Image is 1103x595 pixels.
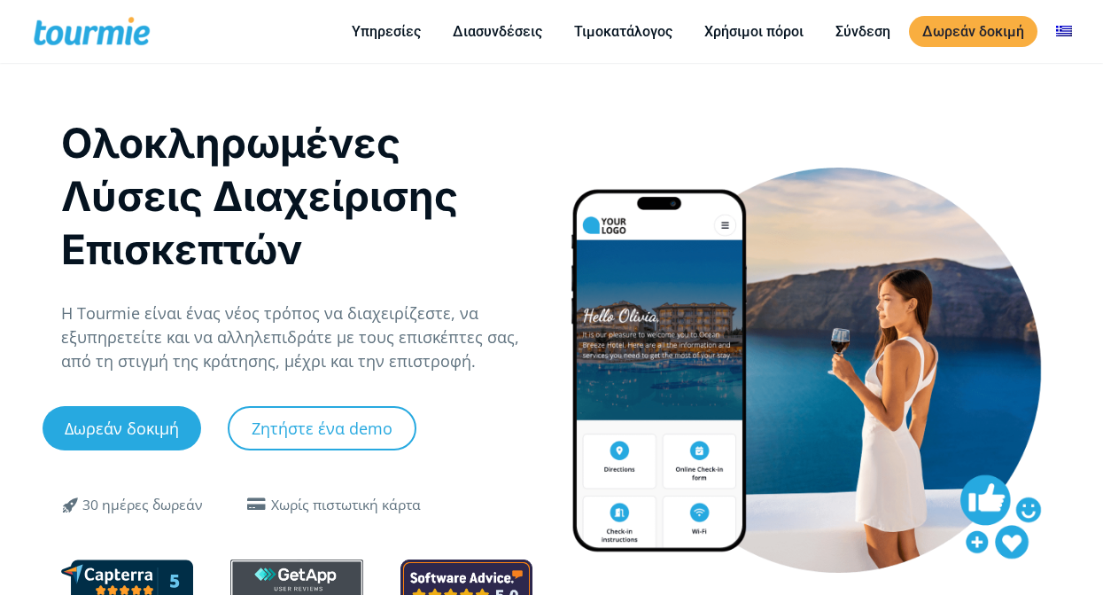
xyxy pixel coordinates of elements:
[243,497,271,512] span: 
[50,494,93,515] span: 
[271,495,421,516] div: Χωρίς πιστωτική κάρτα
[691,20,817,43] a: Χρήσιμοι πόροι
[61,116,533,276] h1: Ολοκληρωμένες Λύσεις Διαχείρισης Επισκεπτών
[82,495,203,516] div: 30 ημέρες δωρεάν
[338,20,434,43] a: Υπηρεσίες
[228,406,416,450] a: Ζητήστε ένα demo
[43,406,201,450] a: Δωρεάν δοκιμή
[439,20,555,43] a: Διασυνδέσεις
[909,16,1037,47] a: Δωρεάν δοκιμή
[561,20,686,43] a: Τιμοκατάλογος
[61,301,533,373] p: Η Tourmie είναι ένας νέος τρόπος να διαχειρίζεστε, να εξυπηρετείτε και να αλληλεπιδράτε με τους ε...
[822,20,904,43] a: Σύνδεση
